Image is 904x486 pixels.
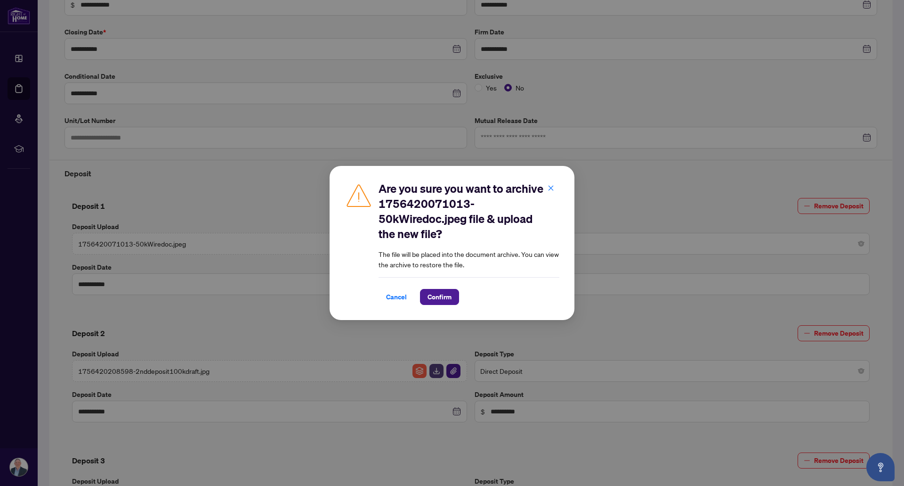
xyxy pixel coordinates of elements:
[548,185,554,191] span: close
[345,181,373,209] img: Caution Icon
[379,181,559,241] h2: Are you sure you want to archive 1756420071013-50kWiredoc.jpeg file & upload the new file?
[379,181,559,305] div: The file will be placed into the document archive. You can view the archive to restore the file.
[428,289,452,305] span: Confirm
[866,453,895,481] button: Open asap
[420,289,459,305] button: Confirm
[379,289,414,305] button: Cancel
[386,289,407,305] span: Cancel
